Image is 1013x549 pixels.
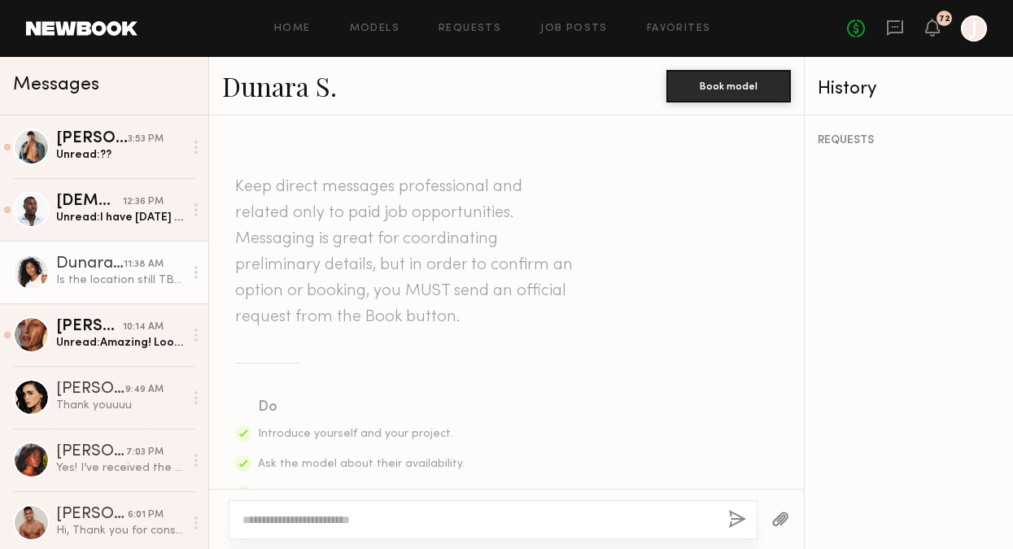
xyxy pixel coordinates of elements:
[13,76,99,94] span: Messages
[56,272,184,288] div: Is the location still TBD?
[56,256,124,272] div: Dunara S.
[939,15,950,24] div: 72
[128,508,164,523] div: 6:01 PM
[666,78,791,92] a: Book model
[56,460,184,476] div: Yes! I’ve received the call sheet and confirmed the booking! Thank you so much and I’m excited to...
[125,382,164,398] div: 9:49 AM
[56,335,184,351] div: Unread: Amazing! Looking forward to it. For [DATE], would I be able to do a morning time frame po...
[126,445,164,460] div: 7:03 PM
[56,523,184,538] div: Hi, Thank you for considering me. I'm free all next week! I'm not available this week as I'm alre...
[56,210,184,225] div: Unread: I have [DATE] currently available, so whatever time works best for the team I can come in...
[647,24,711,34] a: Favorites
[235,174,577,330] header: Keep direct messages professional and related only to paid job opportunities. Messaging is great ...
[818,80,1000,98] div: History
[123,320,164,335] div: 10:14 AM
[56,147,184,163] div: Unread: ??
[56,131,128,147] div: [PERSON_NAME]
[666,70,791,102] button: Book model
[56,444,126,460] div: [PERSON_NAME]
[56,319,123,335] div: [PERSON_NAME]
[258,429,453,439] span: Introduce yourself and your project.
[540,24,608,34] a: Job Posts
[274,24,311,34] a: Home
[56,507,128,523] div: [PERSON_NAME]
[56,194,123,210] div: [DEMOGRAPHIC_DATA][PERSON_NAME]
[124,257,164,272] div: 11:38 AM
[350,24,400,34] a: Models
[258,396,466,419] div: Do
[56,398,184,413] div: Thank youuuu
[818,135,1000,146] div: REQUESTS
[222,68,337,103] a: Dunara S.
[56,381,125,398] div: [PERSON_NAME]
[258,459,465,469] span: Ask the model about their availability.
[439,24,501,34] a: Requests
[123,194,164,210] div: 12:36 PM
[961,15,987,41] a: J
[128,132,164,147] div: 3:53 PM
